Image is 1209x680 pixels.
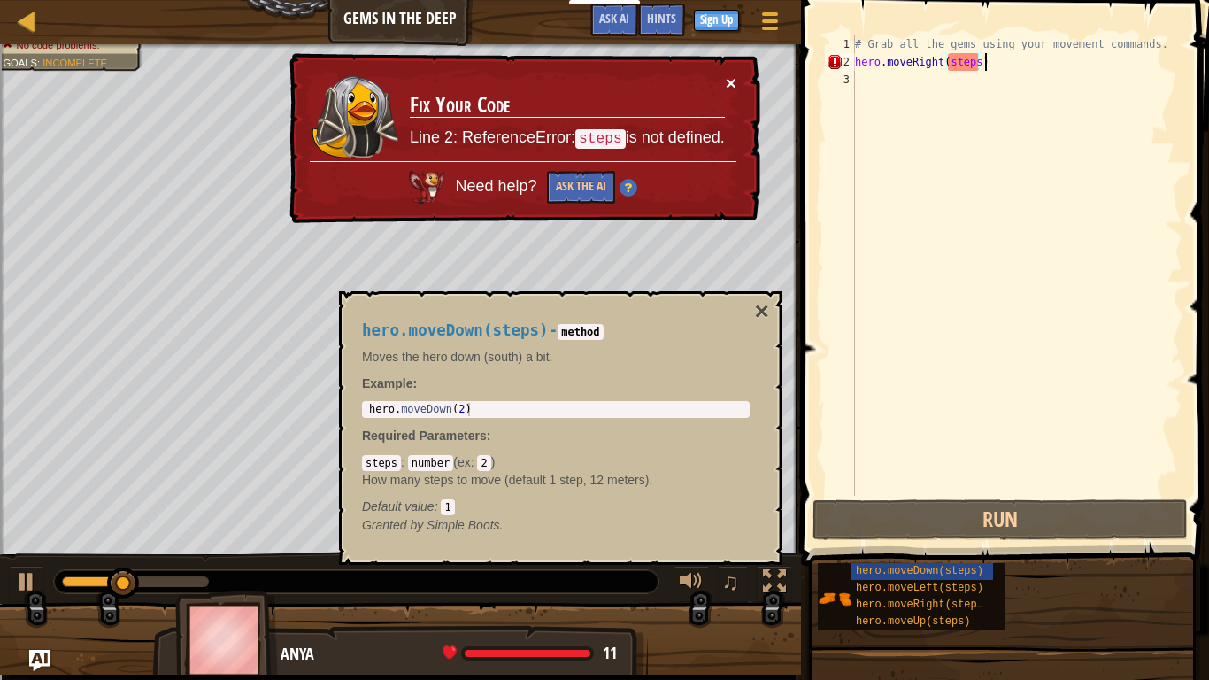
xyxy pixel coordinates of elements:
[362,518,427,532] span: Granted by
[458,455,471,469] span: ex
[362,348,750,366] p: Moves the hero down (south) a bit.
[7,103,1202,119] div: Rename
[362,455,401,471] code: steps
[435,499,442,514] span: :
[7,55,1202,71] div: Delete
[441,499,454,515] code: 1
[362,518,504,532] em: Simple Boots.
[755,299,769,324] button: ×
[408,455,453,471] code: number
[487,429,491,443] span: :
[7,71,1202,87] div: Options
[7,39,1202,55] div: Move To ...
[362,376,413,390] span: Example
[362,322,750,339] h4: -
[477,455,490,471] code: 2
[362,471,750,489] p: How many steps to move (default 1 step, 12 meters).
[471,455,478,469] span: :
[362,321,549,339] span: hero.moveDown(steps)
[362,453,750,515] div: ( )
[7,87,1202,103] div: Sign out
[7,23,1202,39] div: Sort New > Old
[7,7,1202,23] div: Sort A > Z
[558,324,603,340] code: method
[401,455,408,469] span: :
[7,119,1202,135] div: Move To ...
[362,429,487,443] span: Required Parameters
[362,376,417,390] strong: :
[362,499,435,514] span: Default value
